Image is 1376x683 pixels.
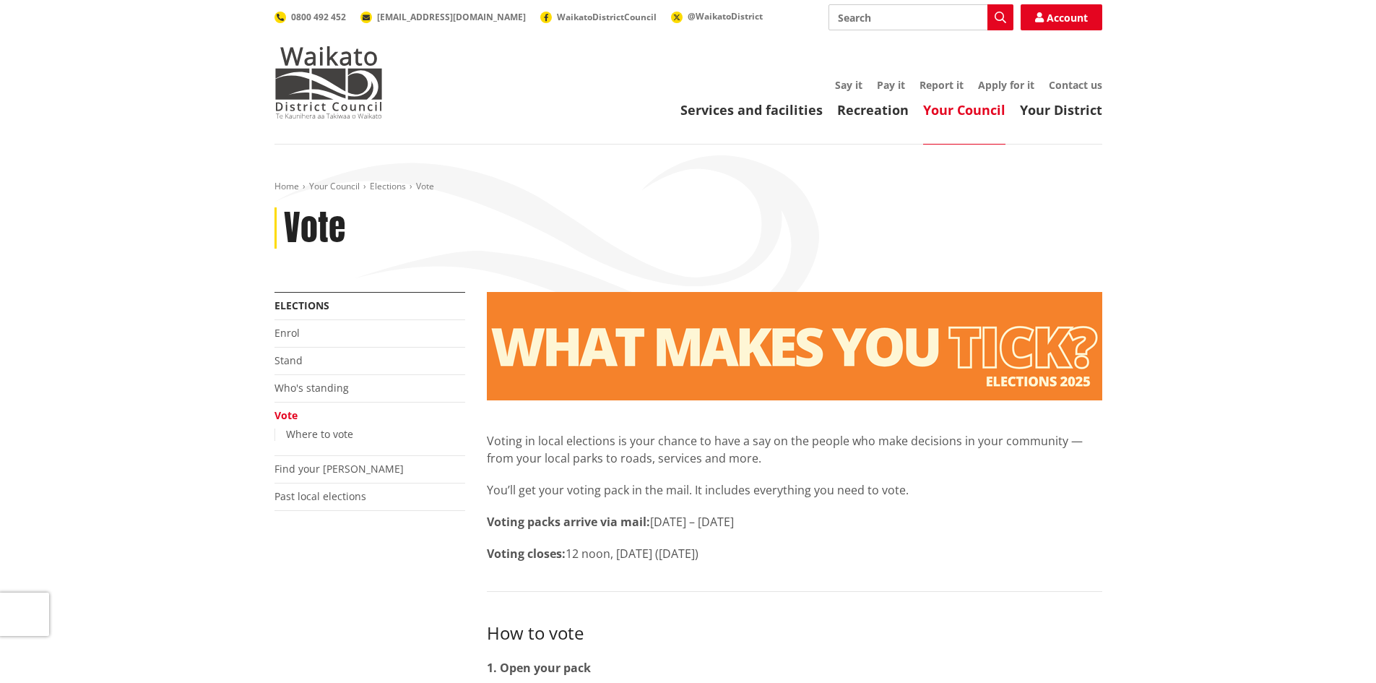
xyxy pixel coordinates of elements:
a: Enrol [274,326,300,340]
a: Vote [274,408,298,422]
span: [EMAIL_ADDRESS][DOMAIN_NAME] [377,11,526,23]
a: Who's standing [274,381,349,395]
span: 0800 492 452 [291,11,346,23]
a: Your Council [309,180,360,192]
a: Contact us [1049,78,1102,92]
a: Elections [370,180,406,192]
a: Past local elections [274,489,366,503]
span: 12 noon, [DATE] ([DATE]) [566,546,698,562]
span: Vote [416,180,434,192]
a: [EMAIL_ADDRESS][DOMAIN_NAME] [360,11,526,23]
span: @WaikatoDistrict [688,10,763,22]
a: Your District [1020,101,1102,119]
a: WaikatoDistrictCouncil [540,11,657,23]
strong: 1. Open your pack [487,660,591,676]
strong: Voting packs arrive via mail: [487,514,650,530]
p: Voting in local elections is your chance to have a say on the people who make decisions in your c... [487,432,1102,467]
a: Elections [274,298,329,312]
a: Where to vote [286,427,353,441]
a: Your Council [923,101,1005,119]
a: Account [1021,4,1102,30]
a: Report it [920,78,964,92]
a: @WaikatoDistrict [671,10,763,22]
img: Vote banner [487,292,1102,400]
p: You’ll get your voting pack in the mail. It includes everything you need to vote. [487,481,1102,499]
a: Home [274,180,299,192]
a: Find your [PERSON_NAME] [274,462,404,476]
a: Say it [835,78,862,92]
a: Stand [274,353,303,367]
a: 0800 492 452 [274,11,346,23]
a: Pay it [877,78,905,92]
input: Search input [828,4,1013,30]
strong: Voting closes: [487,546,566,562]
img: Waikato District Council - Te Kaunihera aa Takiwaa o Waikato [274,46,383,119]
a: Services and facilities [680,101,823,119]
h3: How to vote [487,621,1102,645]
a: Apply for it [978,78,1034,92]
span: WaikatoDistrictCouncil [557,11,657,23]
p: [DATE] – [DATE] [487,513,1102,530]
a: Recreation [837,101,909,119]
h1: Vote [284,207,345,249]
nav: breadcrumb [274,181,1102,193]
